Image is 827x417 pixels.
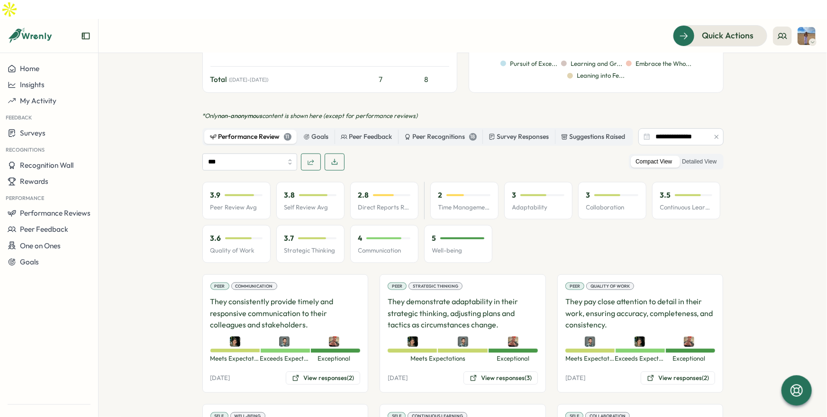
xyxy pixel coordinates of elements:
p: They consistently provide timely and responsive communication to their colleagues and stakeholders. [210,296,361,331]
div: Quality of Work [586,282,634,290]
p: They pay close attention to detail in their work, ensuring accuracy, completeness, and consistency. [565,296,716,331]
p: Adaptability [512,203,564,212]
p: 4 [358,233,363,244]
button: Quick Actions [673,25,767,46]
span: Exceptional [488,354,538,363]
div: Suggestions Raised [561,132,626,142]
span: Exceptional [309,354,358,363]
p: Continuous Learning [660,203,712,212]
p: [DATE] [210,374,230,382]
span: Rewards [20,177,48,186]
p: 2 [438,190,443,200]
div: Peer Feedback [341,132,392,142]
div: 8 [404,74,449,85]
div: Peer [388,282,407,290]
img: Cyndyl Harrison [684,336,694,347]
p: Time Management [438,203,491,212]
p: Peer Review Avg [210,203,263,212]
div: 11 [284,133,291,141]
p: Well-being [432,246,484,255]
p: [DATE] [388,374,408,382]
button: View responses(2) [286,372,360,385]
p: 3.5 [660,190,671,200]
label: Compact View [631,156,677,168]
p: Leaning into Fe... [577,72,625,80]
span: Insights [20,80,45,89]
p: Self Review Avg [284,203,336,212]
p: Pursuit of Exce... [510,60,557,68]
span: My Activity [20,96,56,105]
div: Peer [565,282,584,290]
div: Peer [210,282,229,290]
p: Learning and Gr... [571,60,622,68]
p: 3.6 [210,233,221,244]
span: Recognition Wall [20,161,73,170]
div: 7 [362,74,400,85]
img: Cyndyl Harrison [329,336,339,347]
span: Peer Feedback [20,225,68,234]
span: Meets Expectations [565,354,615,363]
span: One on Ones [20,241,61,250]
p: Strategic Thinking [284,246,336,255]
span: Exceptional [664,354,714,363]
p: 2.8 [358,190,369,200]
p: *Only content is shown here (except for performance reviews) [202,112,724,120]
button: View responses(2) [641,372,715,385]
p: Embrace the Who... [636,60,691,68]
span: Exceeds Expectations [260,354,309,363]
span: Quick Actions [702,29,754,42]
p: Direct Reports Review Avg [358,203,410,212]
span: Performance Reviews [20,208,91,218]
button: View responses(3) [463,372,538,385]
span: Meets Expectations [388,354,488,363]
img: Nick Norena [458,336,468,347]
p: 3.9 [210,190,221,200]
span: Exceeds Expectations [615,354,664,363]
p: Communication [358,246,410,255]
img: Cyndyl Harrison [508,336,518,347]
div: Survey Responses [489,132,549,142]
p: 3.7 [284,233,294,244]
div: Peer Recognitions [404,132,477,142]
button: Expand sidebar [81,31,91,41]
p: 3 [512,190,517,200]
label: Detailed View [677,156,721,168]
div: Communication [231,282,277,290]
span: Home [20,64,39,73]
p: They demonstrate adaptability in their strategic thinking, adjusting plans and tactics as circums... [388,296,538,331]
img: Ethan Elisara [635,336,645,347]
img: Nick Norena [585,336,595,347]
span: Meets Expectations [210,354,260,363]
div: Strategic Thinking [409,282,463,290]
img: Ethan Elisara [408,336,418,347]
p: Collaboration [586,203,638,212]
img: Hannah Rachael Smith [798,27,816,45]
span: Surveys [20,128,45,137]
p: 3.8 [284,190,295,200]
div: Goals [303,132,329,142]
p: 3 [586,190,591,200]
span: Goals [20,257,39,266]
p: 5 [432,233,436,244]
div: Performance Review [210,132,291,142]
span: non-anonymous [218,112,263,119]
p: Quality of Work [210,246,263,255]
img: Ethan Elisara [230,336,240,347]
img: Nick Norena [279,336,290,347]
span: Total [210,74,227,85]
div: 18 [469,133,477,141]
span: ( [DATE] - [DATE] ) [229,77,269,83]
p: [DATE] [565,374,585,382]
